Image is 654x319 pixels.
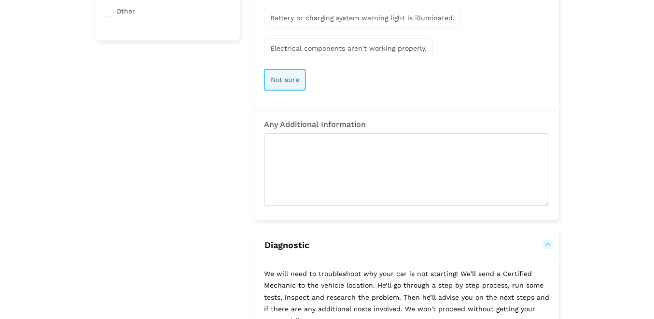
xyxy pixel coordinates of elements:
[270,14,455,22] span: Battery or charging system warning light is illuminated.
[264,120,549,129] h3: Any Additional Information
[270,44,427,52] span: Electrical components aren't working properly.
[271,76,299,83] span: Not sure
[264,239,549,251] button: Diagnostic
